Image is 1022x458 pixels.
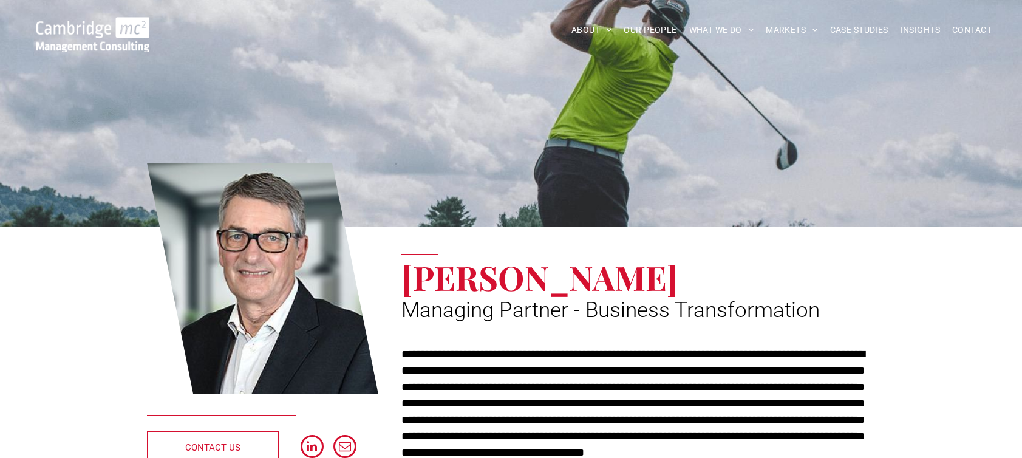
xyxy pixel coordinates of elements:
a: WHAT WE DO [683,21,760,39]
a: CASE STUDIES [824,21,894,39]
a: INSIGHTS [894,21,946,39]
span: Managing Partner - Business Transformation [401,298,820,323]
a: OUR PEOPLE [618,21,683,39]
a: CONTACT [946,21,998,39]
a: MARKETS [760,21,823,39]
img: Go to Homepage [36,17,149,52]
a: ABOUT [565,21,618,39]
span: [PERSON_NAME] [401,255,678,299]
